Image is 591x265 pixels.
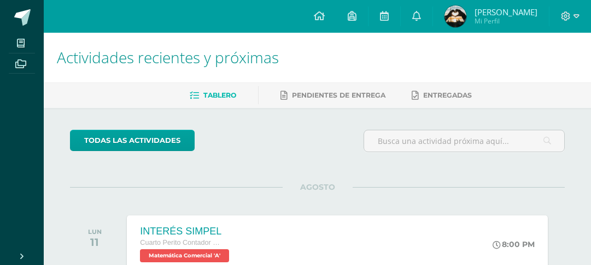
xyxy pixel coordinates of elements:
span: Tablero [203,91,236,99]
span: Cuarto Perito Contador con Orientación en Computación [140,239,222,246]
a: Tablero [190,87,236,104]
span: Mi Perfil [475,16,537,26]
span: Entregadas [423,91,472,99]
div: LUN [88,228,102,236]
span: Matemática Comercial 'A' [140,249,229,262]
span: Pendientes de entrega [292,91,385,99]
img: 4ea8fb364abb125817f33d6eda6a7c25.png [444,5,466,27]
input: Busca una actividad próxima aquí... [364,130,564,152]
a: Pendientes de entrega [280,87,385,104]
a: Entregadas [412,87,472,104]
div: 11 [88,236,102,249]
span: Actividades recientes y próximas [57,47,279,68]
div: INTERÉS SIMPEL [140,226,232,237]
span: AGOSTO [283,182,353,192]
div: 8:00 PM [493,239,535,249]
a: todas las Actividades [70,130,195,151]
span: [PERSON_NAME] [475,7,537,17]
